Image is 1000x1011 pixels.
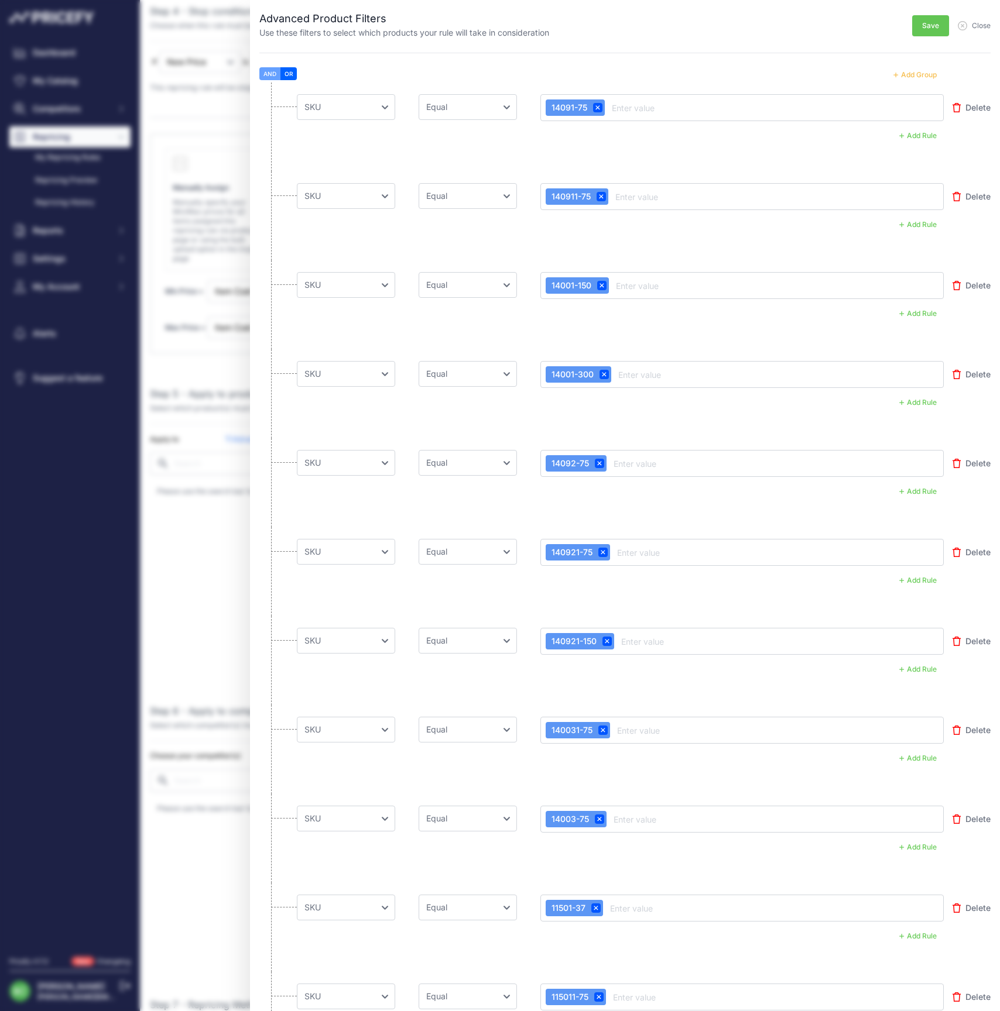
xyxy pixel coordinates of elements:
[953,541,991,564] button: Delete
[548,724,593,736] span: 140031-75
[953,185,991,208] button: Delete
[548,546,593,558] span: 140921-75
[892,217,944,232] button: Add Rule
[912,15,949,36] button: Save
[548,458,589,469] span: 14092-75
[953,363,991,386] button: Delete
[965,546,991,558] span: Delete
[609,101,703,115] input: Enter value
[615,545,708,559] input: Enter value
[259,67,280,80] button: AND
[892,840,944,855] button: Add Rule
[548,191,591,202] span: 140911-75
[548,813,589,825] span: 14003-75
[614,278,707,293] input: Enter value
[613,190,707,204] input: Enter value
[259,27,549,39] p: Use these filters to select which products your rule will take in consideration
[280,67,297,80] button: OR
[611,990,704,1004] input: Enter value
[892,751,944,766] button: Add Rule
[965,369,991,380] span: Delete
[965,280,991,291] span: Delete
[259,11,549,27] h2: Advanced Product Filters
[965,635,991,647] span: Delete
[965,902,991,914] span: Delete
[953,452,991,475] button: Delete
[892,662,944,677] button: Add Rule
[972,21,991,30] span: Close
[965,991,991,1003] span: Delete
[548,280,591,291] span: 14001-150
[548,369,594,380] span: 14001-300
[616,367,710,381] input: Enter value
[619,634,713,648] input: Enter value
[953,274,991,297] button: Delete
[892,573,944,588] button: Add Rule
[608,901,701,915] input: Enter value
[953,718,991,742] button: Delete
[892,395,944,410] button: Add Rule
[548,102,587,114] span: 14091-75
[886,67,944,82] button: Add Group
[965,102,991,114] span: Delete
[953,985,991,1009] button: Delete
[892,306,944,321] button: Add Rule
[892,929,944,944] button: Add Rule
[922,21,939,30] span: Save
[953,896,991,920] button: Delete
[892,484,944,499] button: Add Rule
[965,458,991,469] span: Delete
[548,635,597,647] span: 140921-150
[953,807,991,831] button: Delete
[611,456,705,470] input: Enter value
[965,813,991,825] span: Delete
[615,723,708,737] input: Enter value
[958,14,991,30] button: Close
[965,191,991,202] span: Delete
[548,902,585,914] span: 11501-37
[953,630,991,653] button: Delete
[892,128,944,143] button: Add Rule
[953,96,991,119] button: Delete
[548,991,588,1003] span: 115011-75
[965,724,991,736] span: Delete
[611,812,705,826] input: Enter value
